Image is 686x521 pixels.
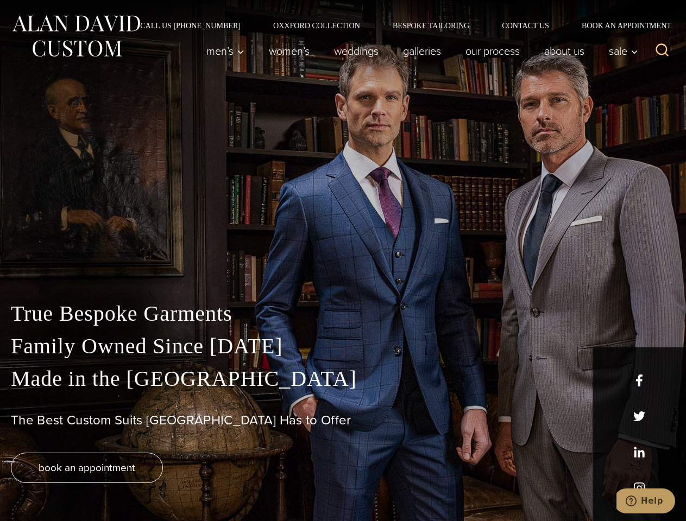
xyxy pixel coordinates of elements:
button: View Search Form [649,38,675,64]
iframe: Opens a widget where you can chat to one of our agents [616,488,675,516]
nav: Primary Navigation [194,40,644,62]
button: Sale sub menu toggle [597,40,644,62]
a: book an appointment [11,453,163,483]
nav: Secondary Navigation [124,22,675,29]
a: Women’s [257,40,322,62]
a: Book an Appointment [565,22,675,29]
h1: The Best Custom Suits [GEOGRAPHIC_DATA] Has to Offer [11,412,675,428]
p: True Bespoke Garments Family Owned Since [DATE] Made in the [GEOGRAPHIC_DATA] [11,297,675,395]
a: Our Process [454,40,532,62]
a: weddings [322,40,391,62]
a: About Us [532,40,597,62]
a: Galleries [391,40,454,62]
a: Bespoke Tailoring [376,22,486,29]
a: Contact Us [486,22,565,29]
span: book an appointment [39,460,135,475]
a: Call Us [PHONE_NUMBER] [124,22,257,29]
img: Alan David Custom [11,12,141,60]
a: Oxxford Collection [257,22,376,29]
button: Men’s sub menu toggle [194,40,257,62]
